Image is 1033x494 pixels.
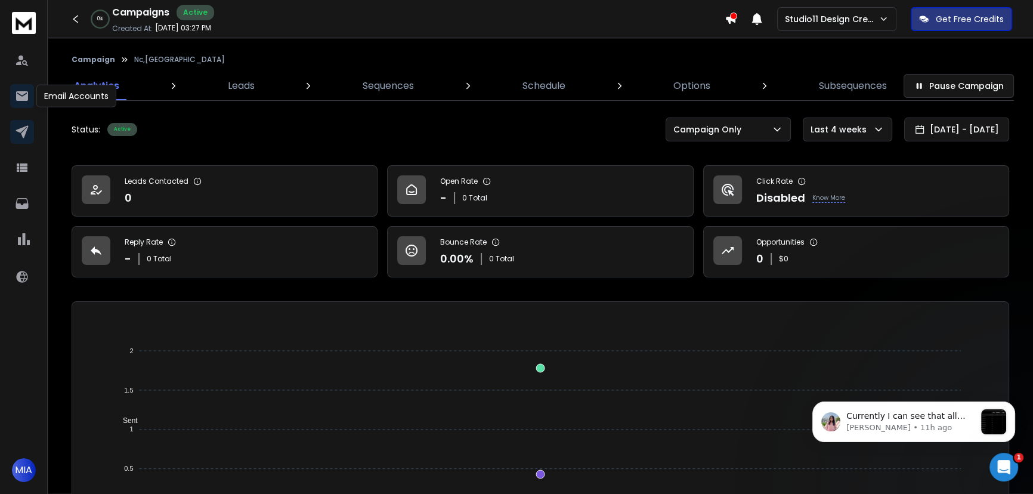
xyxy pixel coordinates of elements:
[12,12,36,34] img: logo
[36,85,116,107] div: Email Accounts
[67,72,126,100] a: Analytics
[125,251,131,267] p: -
[811,123,871,135] p: Last 4 weeks
[756,237,805,247] p: Opportunities
[440,177,478,186] p: Open Rate
[228,79,255,93] p: Leads
[440,237,487,247] p: Bounce Rate
[387,165,693,217] a: Open Rate-0 Total
[221,72,262,100] a: Leads
[673,79,710,93] p: Options
[97,16,103,23] p: 0 %
[794,378,1033,462] iframe: Intercom notifications message
[107,123,137,136] div: Active
[515,72,573,100] a: Schedule
[522,79,565,93] p: Schedule
[134,55,225,64] p: Nc,[GEOGRAPHIC_DATA]
[440,190,447,206] p: -
[785,13,879,25] p: Studio11 Design Creative
[124,465,133,472] tspan: 0.5
[904,118,1009,141] button: [DATE] - [DATE]
[936,13,1004,25] p: Get Free Credits
[387,226,693,277] a: Bounce Rate0.00%0 Total
[125,177,188,186] p: Leads Contacted
[989,453,1018,481] iframe: Intercom live chat
[779,254,788,264] p: $ 0
[124,387,133,394] tspan: 1.5
[155,23,211,33] p: [DATE] 03:27 PM
[112,5,169,20] h1: Campaigns
[125,237,163,247] p: Reply Rate
[129,425,133,433] tspan: 1
[355,72,421,100] a: Sequences
[129,347,133,354] tspan: 2
[74,79,119,93] p: Analytics
[72,123,100,135] p: Status:
[756,177,793,186] p: Click Rate
[812,72,894,100] a: Subsequences
[12,458,36,482] button: MIA
[756,251,763,267] p: 0
[72,226,378,277] a: Reply Rate-0 Total
[904,74,1014,98] button: Pause Campaign
[1014,453,1023,462] span: 1
[666,72,717,100] a: Options
[489,254,514,264] p: 0 Total
[756,190,805,206] p: Disabled
[819,79,887,93] p: Subsequences
[703,165,1009,217] a: Click RateDisabledKnow More
[177,5,214,20] div: Active
[125,190,132,206] p: 0
[363,79,414,93] p: Sequences
[147,254,172,264] p: 0 Total
[673,123,746,135] p: Campaign Only
[440,251,474,267] p: 0.00 %
[911,7,1012,31] button: Get Free Credits
[462,193,487,203] p: 0 Total
[812,193,845,203] p: Know More
[703,226,1009,277] a: Opportunities0$0
[114,416,138,425] span: Sent
[72,55,115,64] button: Campaign
[72,165,378,217] a: Leads Contacted0
[112,24,153,33] p: Created At:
